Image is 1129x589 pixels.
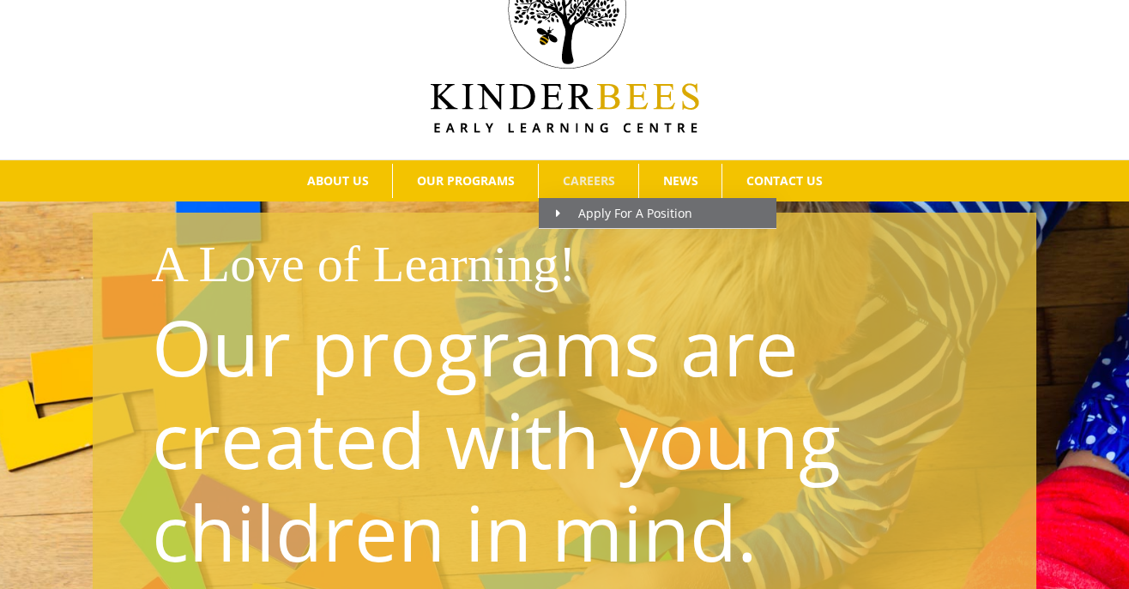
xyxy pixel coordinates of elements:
span: ABOUT US [307,175,369,187]
a: ABOUT US [283,164,392,198]
p: Our programs are created with young children in mind. [152,300,987,578]
span: NEWS [663,175,698,187]
a: NEWS [639,164,721,198]
span: OUR PROGRAMS [417,175,515,187]
a: CAREERS [539,164,638,198]
nav: Main Menu [26,160,1103,201]
span: CONTACT US [746,175,823,187]
a: Apply For A Position [539,198,776,229]
a: CONTACT US [722,164,846,198]
h1: A Love of Learning! [152,228,1024,300]
span: Apply For A Position [556,205,692,221]
a: OUR PROGRAMS [393,164,538,198]
span: CAREERS [563,175,615,187]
